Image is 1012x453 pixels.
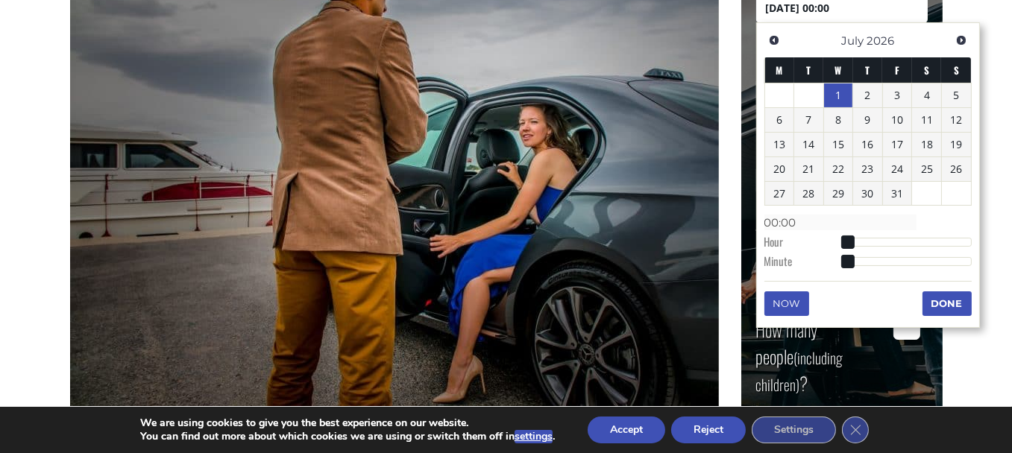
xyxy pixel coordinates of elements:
[752,416,836,443] button: Settings
[765,108,794,132] a: 6
[954,63,959,77] span: Sunday
[867,34,894,48] span: 2026
[824,108,853,132] a: 8
[955,34,967,46] span: Next
[756,346,843,396] small: (including children)
[923,291,972,315] button: Done
[776,63,783,77] span: Monday
[824,83,853,107] a: 1
[756,316,885,396] label: How many people ?
[853,157,882,181] a: 23
[764,31,785,51] a: Previous
[794,157,823,181] a: 21
[806,63,811,77] span: Tuesday
[588,416,665,443] button: Accept
[794,182,823,206] a: 28
[842,416,869,443] button: Close GDPR Cookie Banner
[764,234,847,253] dt: Hour
[671,416,746,443] button: Reject
[952,31,972,51] a: Next
[794,108,823,132] a: 7
[853,108,882,132] a: 9
[853,133,882,156] a: 16
[824,182,853,206] a: 29
[924,63,929,77] span: Saturday
[883,182,912,206] a: 31
[835,63,841,77] span: Wednesday
[942,133,971,156] a: 19
[912,83,941,107] a: 4
[912,133,941,156] a: 18
[912,108,941,132] a: 11
[853,182,882,206] a: 30
[942,83,971,107] a: 5
[768,34,780,46] span: Previous
[765,182,794,206] a: 27
[140,430,555,443] p: You can find out more about which cookies we are using or switch them off in .
[883,133,912,156] a: 17
[942,108,971,132] a: 12
[883,108,912,132] a: 10
[140,416,555,430] p: We are using cookies to give you the best experience on our website.
[866,63,870,77] span: Thursday
[515,430,553,443] button: settings
[824,133,853,156] a: 15
[824,157,853,181] a: 22
[883,83,912,107] a: 3
[853,83,882,107] a: 2
[765,157,794,181] a: 20
[794,133,823,156] a: 14
[841,34,864,48] span: July
[883,157,912,181] a: 24
[764,253,847,273] dt: Minute
[764,291,809,315] button: Now
[942,157,971,181] a: 26
[912,157,941,181] a: 25
[765,133,794,156] a: 13
[895,63,899,77] span: Friday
